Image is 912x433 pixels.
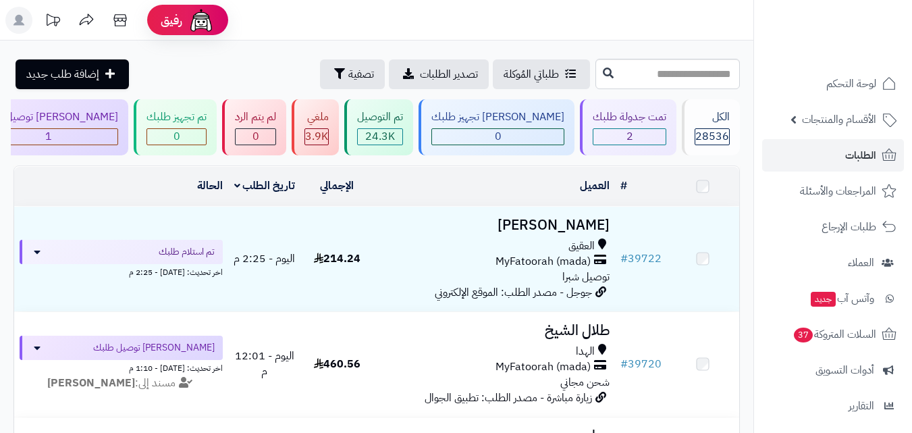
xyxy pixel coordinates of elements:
[252,128,259,145] span: 0
[695,109,730,125] div: الكل
[593,129,666,145] div: 2
[620,178,627,194] a: #
[16,59,129,89] a: إضافة طلب جديد
[762,247,904,279] a: العملاء
[289,99,342,155] a: ملغي 3.9K
[793,325,876,344] span: السلات المتروكة
[348,66,374,82] span: تصفية
[495,128,502,145] span: 0
[811,292,836,307] span: جديد
[365,128,395,145] span: 24.3K
[562,269,610,285] span: توصيل شبرا
[762,68,904,100] a: لوحة التحكم
[580,178,610,194] a: العميل
[389,59,489,89] a: تصدير الطلبات
[314,251,360,267] span: 214.24
[826,74,876,93] span: لوحة التحكم
[305,129,328,145] div: 3880
[620,356,662,372] a: #39720
[342,99,416,155] a: تم التوصيل 24.3K
[379,218,610,233] h3: [PERSON_NAME]
[20,264,223,278] div: اخر تحديث: [DATE] - 2:25 م
[197,178,223,194] a: الحالة
[131,99,219,155] a: تم تجهيز طلبك 0
[188,7,215,34] img: ai-face.png
[495,254,591,270] span: MyFatoorah (mada)
[36,7,70,37] a: تحديثات المنصة
[493,59,590,89] a: طلباتي المُوكلة
[620,356,628,372] span: #
[314,356,360,372] span: 460.56
[495,359,591,375] span: MyFatoorah (mada)
[146,109,207,125] div: تم تجهيز طلبك
[762,211,904,243] a: طلبات الإرجاع
[20,360,223,374] div: اخر تحديث: [DATE] - 1:10 م
[560,374,610,390] span: شحن مجاني
[620,251,628,267] span: #
[93,341,215,355] span: [PERSON_NAME] توصيل طلبك
[45,128,52,145] span: 1
[822,218,876,236] span: طلبات الإرجاع
[235,109,276,125] div: لم يتم الرد
[435,284,592,301] span: جوجل - مصدر الطلب: الموقع الإلكتروني
[848,253,874,272] span: العملاء
[305,128,328,145] span: 3.9K
[234,251,295,267] span: اليوم - 2:25 م
[320,178,354,194] a: الإجمالي
[593,109,666,125] div: تمت جدولة طلبك
[26,66,99,82] span: إضافة طلب جديد
[235,348,294,380] span: اليوم - 12:01 م
[815,361,874,380] span: أدوات التسويق
[762,390,904,422] a: التقارير
[849,397,874,415] span: التقارير
[219,99,289,155] a: لم يتم الرد 0
[147,129,206,145] div: 0
[802,110,876,129] span: الأقسام والمنتجات
[793,327,814,343] span: 37
[679,99,743,155] a: الكل28536
[620,251,662,267] a: #39722
[762,139,904,172] a: الطلبات
[695,128,729,145] span: 28536
[845,146,876,165] span: الطلبات
[762,175,904,207] a: المراجعات والأسئلة
[379,323,610,338] h3: طلال الشيخ
[357,109,403,125] div: تم التوصيل
[762,318,904,351] a: السلات المتروكة37
[159,245,215,259] span: تم استلام طلبك
[425,390,592,406] span: زيارة مباشرة - مصدر الطلب: تطبيق الجوال
[762,282,904,315] a: وآتس آبجديد
[47,375,135,391] strong: [PERSON_NAME]
[504,66,559,82] span: طلباتي المُوكلة
[304,109,329,125] div: ملغي
[431,109,564,125] div: [PERSON_NAME] تجهيز طلبك
[568,238,595,254] span: العقيق
[762,354,904,386] a: أدوات التسويق
[320,59,385,89] button: تصفية
[9,376,233,391] div: مسند إلى:
[420,66,478,82] span: تصدير الطلبات
[234,178,296,194] a: تاريخ الطلب
[236,129,275,145] div: 0
[626,128,633,145] span: 2
[416,99,577,155] a: [PERSON_NAME] تجهيز طلبك 0
[800,182,876,201] span: المراجعات والأسئلة
[577,99,679,155] a: تمت جدولة طلبك 2
[358,129,402,145] div: 24275
[432,129,564,145] div: 0
[820,15,899,43] img: logo-2.png
[576,344,595,359] span: الهدا
[161,12,182,28] span: رفيق
[809,289,874,308] span: وآتس آب
[173,128,180,145] span: 0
